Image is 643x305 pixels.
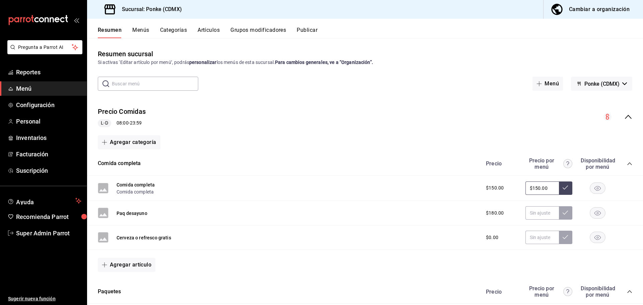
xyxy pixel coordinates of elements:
span: Sugerir nueva función [8,295,81,302]
input: Buscar menú [112,77,198,90]
span: Facturación [16,150,81,159]
button: Ponke (CDMX) [571,77,632,91]
div: Precio [479,289,522,295]
span: Configuración [16,100,81,109]
span: Inventarios [16,133,81,142]
span: Recomienda Parrot [16,212,81,221]
button: Menú [532,77,563,91]
span: Super Admin Parrot [16,229,81,238]
button: collapse-category-row [627,161,632,166]
button: Pregunta a Parrot AI [7,40,82,54]
div: Disponibilidad por menú [581,157,614,170]
span: $180.00 [486,210,504,217]
span: Ponke (CDMX) [584,81,620,87]
button: Artículos [198,27,220,38]
span: Menú [16,84,81,93]
span: Ayuda [16,197,73,205]
span: $150.00 [486,184,504,192]
input: Sin ajuste [525,231,559,244]
button: Resumen [98,27,122,38]
button: Comida completa [117,188,154,195]
span: Personal [16,117,81,126]
input: Sin ajuste [525,181,559,195]
span: $0.00 [486,234,498,241]
div: Disponibilidad por menú [581,285,614,298]
div: Precio por menú [525,285,572,298]
button: Agregar artículo [98,258,155,272]
span: L-D [98,120,111,127]
a: Pregunta a Parrot AI [5,49,82,56]
span: Reportes [16,68,81,77]
input: Sin ajuste [525,206,559,220]
div: 08:00 - 23:59 [98,119,146,127]
div: Precio [479,160,522,167]
button: Cerveza o refresco gratis [117,234,171,241]
button: Precio Comidas [98,107,146,117]
button: Paquetes [98,288,121,296]
button: Publicar [297,27,317,38]
button: Agregar categoría [98,135,160,149]
strong: Para cambios generales, ve a “Organización”. [275,60,373,65]
div: Precio por menú [525,157,572,170]
button: Menús [132,27,149,38]
div: Cambiar a organización [569,5,630,14]
button: Comida completa [117,181,155,188]
button: Categorías [160,27,187,38]
button: open_drawer_menu [74,17,79,23]
button: collapse-category-row [627,289,632,294]
div: collapse-menu-row [87,101,643,133]
button: Grupos modificadores [230,27,286,38]
button: Comida completa [98,160,141,167]
span: Suscripción [16,166,81,175]
div: navigation tabs [98,27,643,38]
span: Pregunta a Parrot AI [18,44,72,51]
div: Resumen sucursal [98,49,153,59]
div: Si activas ‘Editar artículo por menú’, podrás los menús de esta sucursal. [98,59,632,66]
button: Paq desayuno [117,210,147,217]
strong: personalizar [189,60,217,65]
h3: Sucursal: Ponke (CDMX) [117,5,182,13]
